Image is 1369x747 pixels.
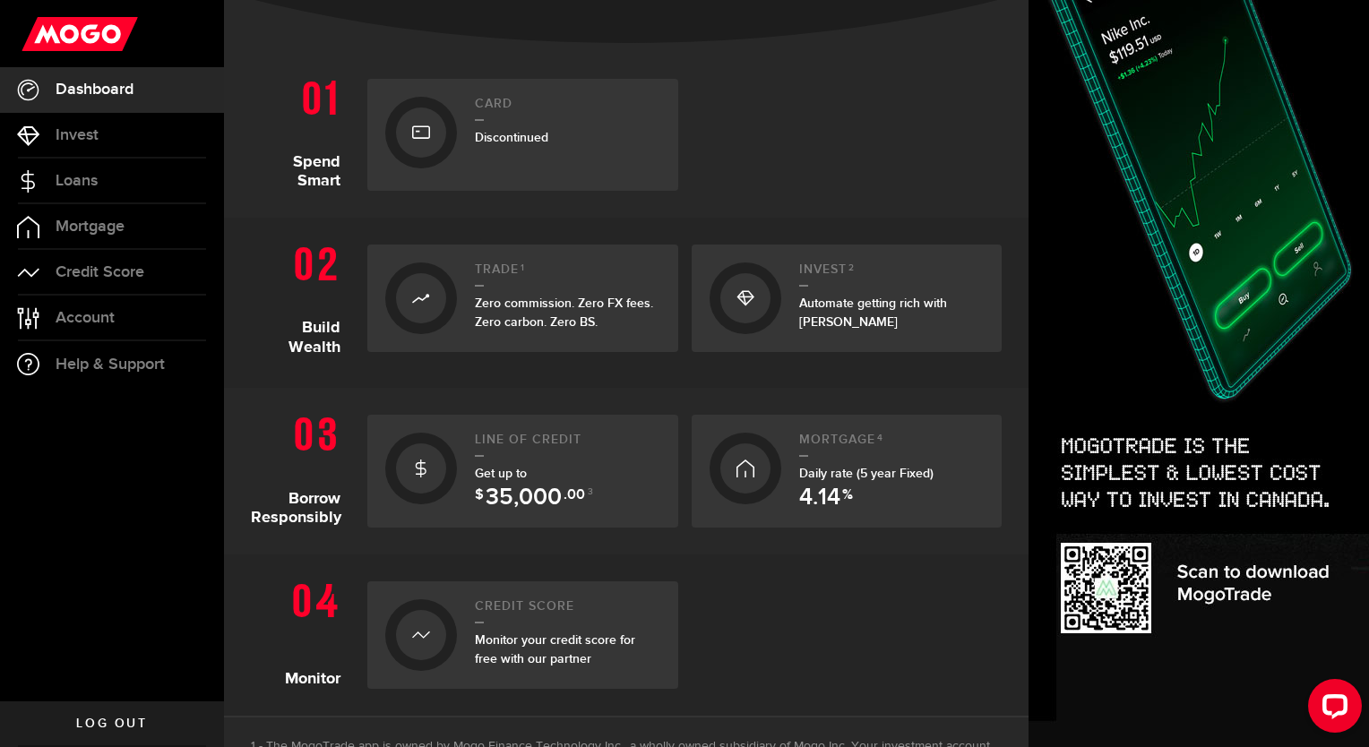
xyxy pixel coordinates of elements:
[692,245,1003,352] a: Invest2Automate getting rich with [PERSON_NAME]
[367,245,678,352] a: Trade1Zero commission. Zero FX fees. Zero carbon. Zero BS.
[475,488,484,510] span: $
[486,486,562,510] span: 35,000
[475,433,660,457] h2: Line of credit
[877,433,883,443] sup: 4
[56,173,98,189] span: Loans
[842,488,853,510] span: %
[521,262,525,273] sup: 1
[848,262,855,273] sup: 2
[799,433,985,457] h2: Mortgage
[56,127,99,143] span: Invest
[799,466,934,481] span: Daily rate (5 year Fixed)
[475,97,660,121] h2: Card
[251,406,354,528] h1: Borrow Responsibly
[799,262,985,287] h2: Invest
[56,310,115,326] span: Account
[367,415,678,528] a: Line of creditGet up to $ 35,000 .00 3
[251,236,354,361] h1: Build Wealth
[564,488,585,510] span: .00
[56,356,165,373] span: Help & Support
[475,466,593,500] span: Get up to
[692,415,1003,528] a: Mortgage4Daily rate (5 year Fixed) 4.14 %
[56,264,144,280] span: Credit Score
[799,486,840,510] span: 4.14
[475,599,660,623] h2: Credit Score
[799,296,947,330] span: Automate getting rich with [PERSON_NAME]
[56,219,125,235] span: Mortgage
[588,486,593,497] sup: 3
[76,717,147,730] span: Log out
[475,130,548,145] span: Discontinued
[251,572,354,689] h1: Monitor
[251,70,354,191] h1: Spend Smart
[475,632,635,666] span: Monitor your credit score for free with our partner
[1294,672,1369,747] iframe: LiveChat chat widget
[475,262,660,287] h2: Trade
[475,296,653,330] span: Zero commission. Zero FX fees. Zero carbon. Zero BS.
[367,581,678,689] a: Credit ScoreMonitor your credit score for free with our partner
[56,82,133,98] span: Dashboard
[367,79,678,191] a: CardDiscontinued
